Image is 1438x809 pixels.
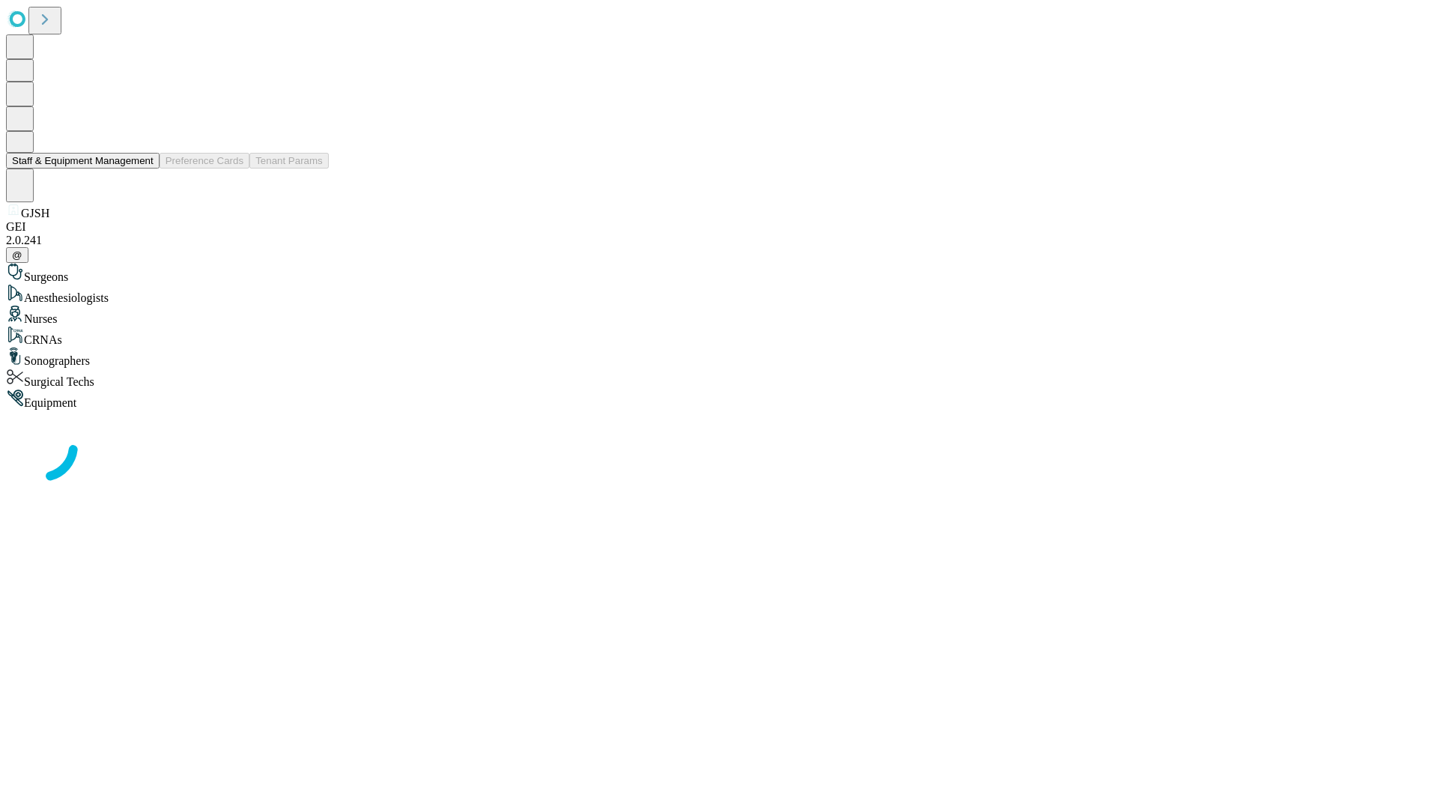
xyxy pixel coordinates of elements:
[6,220,1432,234] div: GEI
[6,263,1432,284] div: Surgeons
[6,347,1432,368] div: Sonographers
[21,207,49,219] span: GJSH
[6,284,1432,305] div: Anesthesiologists
[6,247,28,263] button: @
[6,326,1432,347] div: CRNAs
[6,305,1432,326] div: Nurses
[249,153,329,169] button: Tenant Params
[12,249,22,261] span: @
[6,234,1432,247] div: 2.0.241
[6,368,1432,389] div: Surgical Techs
[160,153,249,169] button: Preference Cards
[6,153,160,169] button: Staff & Equipment Management
[6,389,1432,410] div: Equipment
